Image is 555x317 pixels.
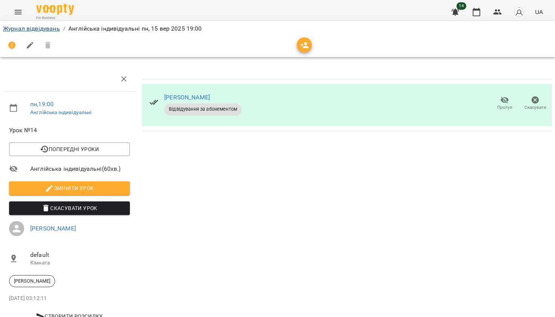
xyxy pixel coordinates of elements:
div: [PERSON_NAME] [9,275,55,287]
a: Англійська індивідуальні [30,109,92,115]
span: [PERSON_NAME] [9,278,55,285]
img: Voopty Logo [36,4,74,15]
a: Журнал відвідувань [3,25,60,32]
span: Скасувати Урок [15,204,124,213]
span: Скасувати [524,104,546,111]
a: [PERSON_NAME] [164,94,210,101]
span: Англійська індивідуальні ( 60 хв. ) [30,164,130,173]
p: Англійська індивідуальні пн, 15 вер 2025 19:00 [68,24,202,33]
span: default [30,251,130,260]
span: Урок №14 [9,126,130,135]
button: Попередні уроки [9,142,130,156]
nav: breadcrumb [3,24,552,33]
button: Змінити урок [9,181,130,195]
span: UA [535,8,543,16]
button: Скасувати [520,93,550,114]
li: / [63,24,65,33]
span: Попередні уроки [15,145,124,154]
button: Menu [9,3,27,21]
span: Прогул [497,104,512,111]
button: UA [532,5,546,19]
p: [DATE] 03:12:11 [9,295,130,302]
p: Кімната [30,259,130,267]
a: [PERSON_NAME] [30,225,76,232]
span: Змінити урок [15,184,124,193]
a: пн , 19:00 [30,101,54,108]
span: For Business [36,15,74,20]
button: Скасувати Урок [9,201,130,215]
span: 14 [456,2,466,10]
img: avatar_s.png [514,7,524,17]
button: Прогул [489,93,520,114]
span: Відвідування за абонементом [164,106,242,113]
